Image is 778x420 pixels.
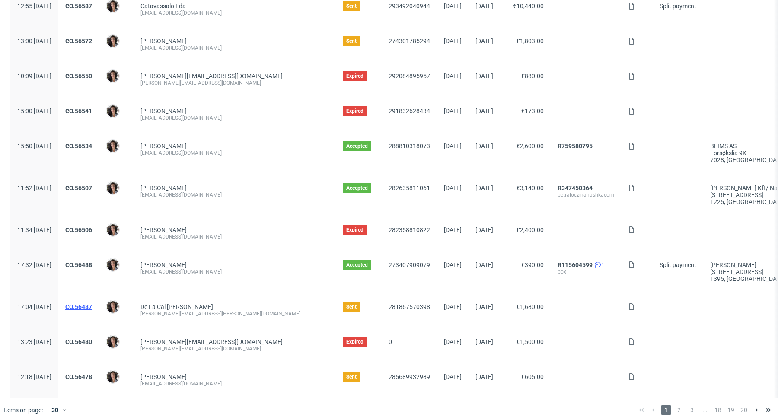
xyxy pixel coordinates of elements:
[140,191,329,198] div: [EMAIL_ADDRESS][DOMAIN_NAME]
[140,380,329,387] div: [EMAIL_ADDRESS][DOMAIN_NAME]
[475,38,493,45] span: [DATE]
[558,185,593,191] a: R347450364
[517,143,544,150] span: €2,600.00
[660,261,696,268] span: Split payment
[444,261,462,268] span: [DATE]
[65,303,92,310] a: CO.56487
[674,405,684,415] span: 2
[107,259,119,271] img: Moreno Martinez Cristina
[17,185,51,191] span: 11:52 [DATE]
[140,143,187,150] a: [PERSON_NAME]
[140,185,187,191] a: [PERSON_NAME]
[389,261,430,268] a: 273407909079
[346,338,363,345] span: Expired
[475,3,493,10] span: [DATE]
[660,108,696,121] span: -
[17,3,51,10] span: 12:55 [DATE]
[140,38,187,45] a: [PERSON_NAME]
[389,73,430,80] a: 292084895957
[726,405,736,415] span: 19
[107,35,119,47] img: Moreno Martinez Cristina
[558,143,593,150] a: R759580795
[140,310,329,317] div: [PERSON_NAME][EMAIL_ADDRESS][PERSON_NAME][DOMAIN_NAME]
[346,303,357,310] span: Sent
[65,143,92,150] a: CO.56534
[107,371,119,383] img: Moreno Martinez Cristina
[558,191,614,198] div: petraloczinanushkacom
[687,405,697,415] span: 3
[65,373,92,380] a: CO.56478
[475,108,493,115] span: [DATE]
[521,108,544,115] span: €173.00
[346,108,363,115] span: Expired
[140,303,213,310] a: De La Cal [PERSON_NAME]
[513,3,544,10] span: €10,440.00
[107,105,119,117] img: Moreno Martinez Cristina
[444,73,462,80] span: [DATE]
[660,143,696,163] span: -
[140,10,329,16] div: [EMAIL_ADDRESS][DOMAIN_NAME]
[521,373,544,380] span: €605.00
[140,73,283,80] span: [PERSON_NAME][EMAIL_ADDRESS][DOMAIN_NAME]
[517,185,544,191] span: €3,140.00
[389,373,430,380] a: 285689932989
[17,261,51,268] span: 17:32 [DATE]
[140,345,329,352] div: [PERSON_NAME][EMAIL_ADDRESS][DOMAIN_NAME]
[660,185,696,205] span: -
[444,303,462,310] span: [DATE]
[558,3,614,16] span: -
[475,226,493,233] span: [DATE]
[660,73,696,86] span: -
[140,261,187,268] a: [PERSON_NAME]
[444,226,462,233] span: [DATE]
[444,338,462,345] span: [DATE]
[140,233,329,240] div: [EMAIL_ADDRESS][DOMAIN_NAME]
[140,115,329,121] div: [EMAIL_ADDRESS][DOMAIN_NAME]
[660,338,696,352] span: -
[140,80,329,86] div: [PERSON_NAME][EMAIL_ADDRESS][DOMAIN_NAME]
[444,185,462,191] span: [DATE]
[140,226,187,233] a: [PERSON_NAME]
[107,224,119,236] img: Moreno Martinez Cristina
[700,405,710,415] span: ...
[558,373,614,387] span: -
[140,150,329,156] div: [EMAIL_ADDRESS][DOMAIN_NAME]
[65,38,92,45] a: CO.56572
[65,226,92,233] a: CO.56506
[107,182,119,194] img: Moreno Martinez Cristina
[17,303,51,310] span: 17:04 [DATE]
[107,301,119,313] img: Moreno Martinez Cristina
[558,338,614,352] span: -
[475,338,493,345] span: [DATE]
[389,38,430,45] a: 274301785294
[558,268,614,275] div: box
[444,108,462,115] span: [DATE]
[389,3,430,10] a: 293492040944
[346,143,368,150] span: Accepted
[346,226,363,233] span: Expired
[444,143,462,150] span: [DATE]
[558,73,614,86] span: -
[17,338,51,345] span: 13:23 [DATE]
[140,3,186,10] a: Catavassalo Lda
[475,73,493,80] span: [DATE]
[140,268,329,275] div: [EMAIL_ADDRESS][DOMAIN_NAME]
[517,38,544,45] span: £1,803.00
[65,3,92,10] a: CO.56587
[558,261,593,268] a: R115604599
[444,373,462,380] span: [DATE]
[140,373,187,380] a: [PERSON_NAME]
[661,405,671,415] span: 1
[444,3,462,10] span: [DATE]
[521,261,544,268] span: €390.00
[475,303,493,310] span: [DATE]
[558,226,614,240] span: -
[660,373,696,387] span: -
[17,373,51,380] span: 12:18 [DATE]
[558,108,614,121] span: -
[346,261,368,268] span: Accepted
[558,303,614,317] span: -
[346,38,357,45] span: Sent
[140,108,187,115] a: [PERSON_NAME]
[389,303,430,310] a: 281867570398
